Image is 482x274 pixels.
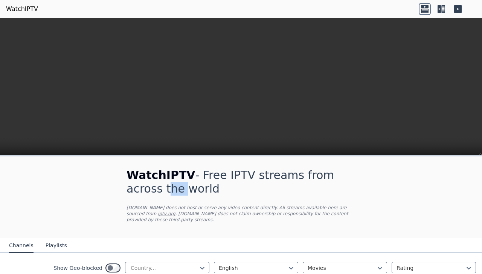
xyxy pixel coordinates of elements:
[127,168,195,182] span: WatchIPTV
[6,5,38,14] a: WatchIPTV
[9,239,34,253] button: Channels
[46,239,67,253] button: Playlists
[158,211,175,216] a: iptv-org
[53,264,102,272] label: Show Geo-blocked
[127,168,355,196] h1: - Free IPTV streams from across the world
[127,205,355,223] p: [DOMAIN_NAME] does not host or serve any video content directly. All streams available here are s...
